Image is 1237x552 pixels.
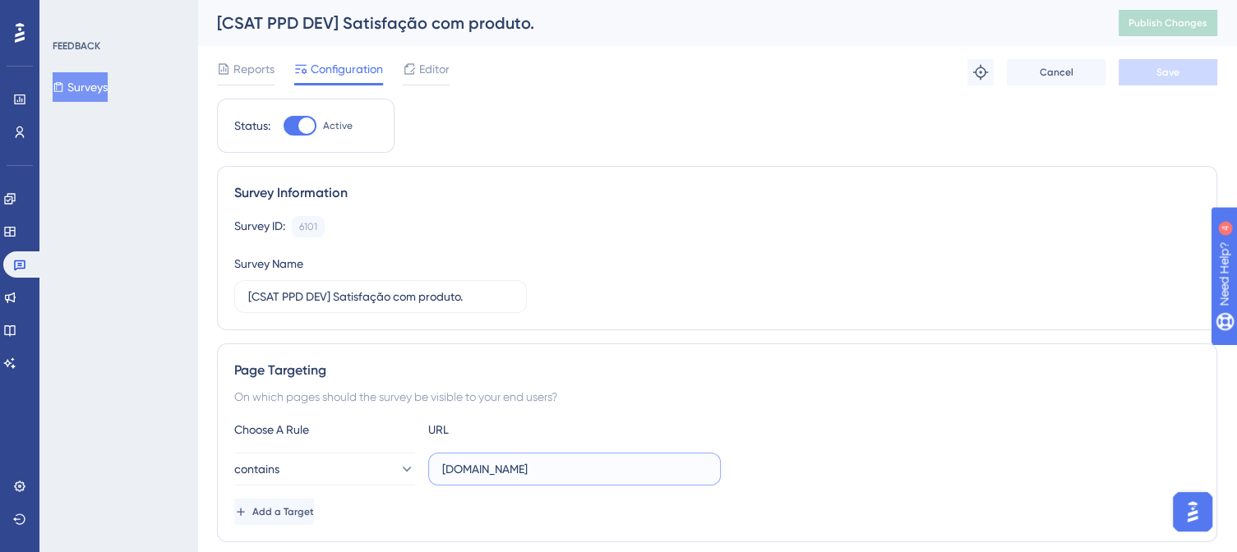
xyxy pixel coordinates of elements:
[299,220,317,233] div: 6101
[252,505,314,518] span: Add a Target
[114,8,119,21] div: 4
[1156,66,1179,79] span: Save
[419,59,450,79] span: Editor
[428,420,609,439] div: URL
[234,254,303,274] div: Survey Name
[1119,59,1217,85] button: Save
[217,11,1078,34] div: [CSAT PPD DEV] Satisfação com produto.
[1040,66,1073,79] span: Cancel
[234,361,1200,380] div: Page Targeting
[1119,10,1217,36] button: Publish Changes
[234,499,314,525] button: Add a Target
[234,216,285,237] div: Survey ID:
[1007,59,1105,85] button: Cancel
[234,420,415,439] div: Choose A Rule
[323,119,353,132] span: Active
[234,459,279,479] span: contains
[234,387,1200,407] div: On which pages should the survey be visible to your end users?
[233,59,275,79] span: Reports
[234,183,1200,203] div: Survey Information
[234,453,415,485] button: contains
[311,59,383,79] span: Configuration
[1129,16,1207,30] span: Publish Changes
[1168,487,1217,536] iframe: UserGuiding AI Assistant Launcher
[53,39,100,53] div: FEEDBACK
[248,287,513,306] input: Type your Survey name
[53,72,108,102] button: Surveys
[234,116,270,136] div: Status:
[39,4,103,24] span: Need Help?
[442,460,707,478] input: yourwebsite.com/path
